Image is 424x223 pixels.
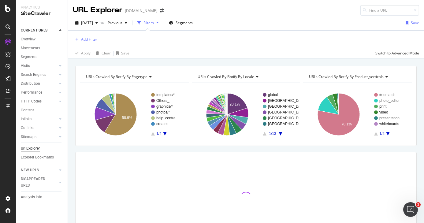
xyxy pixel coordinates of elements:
[86,74,147,79] span: URLs Crawled By Botify By pagetype
[379,116,400,120] text: presentation
[379,93,396,97] text: #nomatch
[21,125,57,131] a: Outlinks
[21,27,47,34] div: CURRENT URLS
[268,93,278,97] text: global
[21,36,35,43] div: Overview
[268,98,306,103] text: [GEOGRAPHIC_DATA]
[268,104,306,109] text: [GEOGRAPHIC_DATA]
[341,122,352,126] text: 78.1%
[269,132,276,136] text: 1/13
[102,50,111,56] div: Clear
[21,194,63,200] a: Analysis Info
[125,8,158,14] div: [DOMAIN_NAME]
[379,104,387,109] text: print
[105,20,122,25] span: Previous
[21,80,57,87] a: Distribution
[156,116,176,120] text: help_centre
[21,167,57,173] a: NEW URLS
[379,132,385,136] text: 1/2
[379,110,388,114] text: video
[268,110,306,114] text: [GEOGRAPHIC_DATA]
[21,89,57,96] a: Performance
[21,134,57,140] a: Sitemaps
[21,89,42,96] div: Performance
[156,122,168,126] text: creates
[21,63,57,69] a: Visits
[192,88,299,141] svg: A chart.
[113,48,129,58] button: Save
[198,74,254,79] span: URLs Crawled By Botify By locale
[403,18,419,28] button: Save
[21,36,63,43] a: Overview
[21,98,57,105] a: HTTP Codes
[21,125,34,131] div: Outlinks
[373,48,419,58] button: Switch to Advanced Mode
[303,88,410,141] svg: A chart.
[176,20,193,25] span: Segments
[379,98,400,103] text: photo_editor
[21,54,63,60] a: Segments
[268,116,306,120] text: [GEOGRAPHIC_DATA]
[100,20,105,25] span: vs
[73,18,100,28] button: [DATE]
[21,154,63,161] a: Explorer Bookmarks
[81,20,93,25] span: 2025 Sep. 14th
[309,74,384,79] span: URLs Crawled By Botify By product_verticals
[416,202,421,207] span: 1
[21,167,39,173] div: NEW URLS
[411,20,419,25] div: Save
[81,37,97,42] div: Add Filter
[21,134,36,140] div: Sitemaps
[21,107,63,113] a: Content
[360,5,419,16] input: Find a URL
[21,10,63,17] div: SiteCrawler
[160,9,164,13] div: arrow-right-arrow-left
[122,116,132,120] text: 58.9%
[21,63,30,69] div: Visits
[81,50,91,56] div: Apply
[403,202,418,217] iframe: Intercom live chat
[21,45,40,51] div: Movements
[21,116,32,122] div: Inlinks
[21,107,34,113] div: Content
[379,122,399,126] text: whiteboards
[80,88,187,141] svg: A chart.
[21,45,63,51] a: Movements
[21,80,40,87] div: Distribution
[229,102,240,106] text: 20.1%
[156,93,175,97] text: templates/*
[21,72,46,78] div: Search Engines
[196,72,295,82] h4: URLs Crawled By Botify By locale
[73,36,97,43] button: Add Filter
[156,110,170,114] text: photos/*
[21,194,42,200] div: Analysis Info
[105,18,130,28] button: Previous
[121,50,129,56] div: Save
[156,104,173,109] text: graphics/*
[375,50,419,56] div: Switch to Advanced Mode
[308,72,406,82] h4: URLs Crawled By Botify By product_verticals
[93,48,111,58] button: Clear
[156,132,162,136] text: 1/4
[85,72,183,82] h4: URLs Crawled By Botify By pagetype
[73,5,122,15] div: URL Explorer
[21,154,54,161] div: Explorer Bookmarks
[21,145,40,152] div: Url Explorer
[21,72,57,78] a: Search Engines
[143,20,154,25] div: Filters
[156,98,169,103] text: Others_
[21,27,57,34] a: CURRENT URLS
[268,122,306,126] text: [GEOGRAPHIC_DATA]
[21,116,57,122] a: Inlinks
[21,176,52,189] div: DISAPPEARED URLS
[21,98,42,105] div: HTTP Codes
[73,48,91,58] button: Apply
[21,5,63,10] div: Analytics
[21,176,57,189] a: DISAPPEARED URLS
[135,18,161,28] button: Filters
[21,145,63,152] a: Url Explorer
[166,18,195,28] button: Segments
